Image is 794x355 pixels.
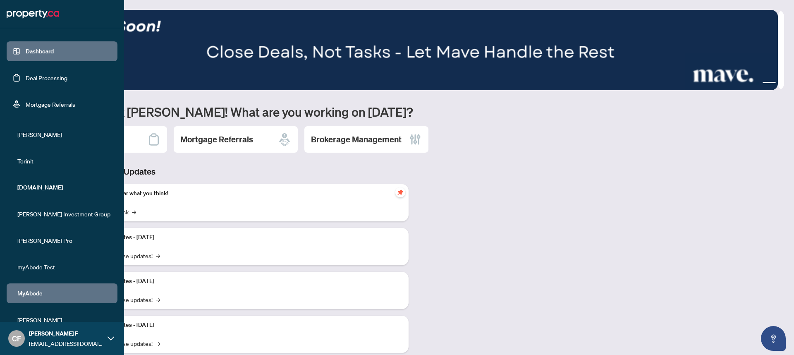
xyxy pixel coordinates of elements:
span: CF [12,333,21,344]
span: [PERSON_NAME] [17,315,112,324]
p: Platform Updates - [DATE] [87,233,402,242]
span: [PERSON_NAME] Pro [17,236,112,245]
span: → [132,207,136,216]
span: [PERSON_NAME] F [29,329,103,338]
span: [PERSON_NAME] [17,130,112,139]
p: Platform Updates - [DATE] [87,321,402,330]
a: Deal Processing [26,74,67,82]
span: Torinit [17,156,112,166]
h2: Brokerage Management [311,134,402,145]
span: [DOMAIN_NAME] [17,183,112,192]
p: Platform Updates - [DATE] [87,277,402,286]
p: We want to hear what you think! [87,189,402,198]
img: logo [7,7,59,21]
span: → [156,339,160,348]
span: → [156,295,160,304]
span: MyAbode [17,289,112,298]
a: Mortgage Referrals [26,101,75,108]
button: 3 [763,82,776,85]
button: Open asap [761,326,786,351]
h1: Welcome back [PERSON_NAME]! What are you working on [DATE]? [43,104,784,120]
h2: Mortgage Referrals [180,134,253,145]
img: Slide 2 [43,10,778,90]
button: 1 [749,82,753,85]
span: myAbode Test [17,262,112,271]
h3: Brokerage & Industry Updates [43,166,409,177]
span: → [156,251,160,260]
span: [EMAIL_ADDRESS][DOMAIN_NAME] [29,339,103,348]
span: pushpin [395,187,405,197]
span: [PERSON_NAME] Investment Group [17,209,112,218]
button: 2 [756,82,759,85]
a: Dashboard [26,48,54,55]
